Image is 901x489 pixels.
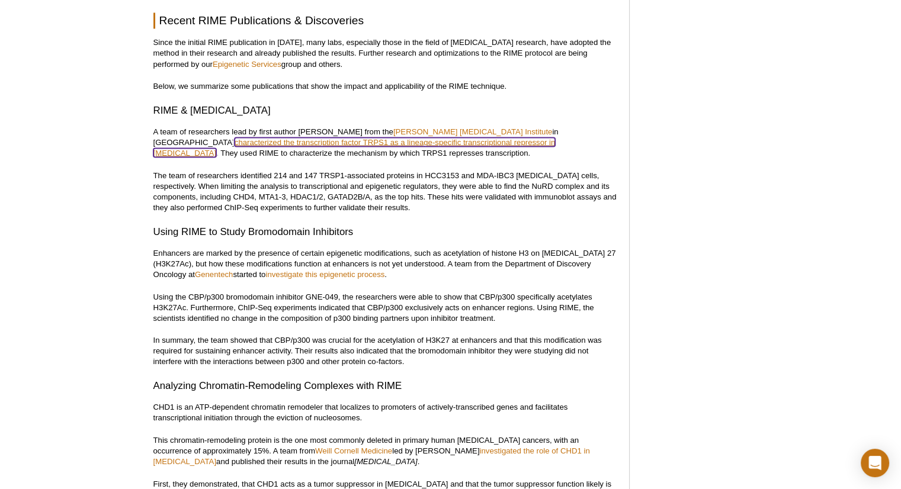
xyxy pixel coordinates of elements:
p: Using the CBP/p300 bromodomain inhibitor GNE-049, the researchers were able to show that CBP/p300... [153,291,617,323]
h3: Using RIME to Study Bromodomain Inhibitors [153,224,617,239]
a: investigate this epigenetic process [265,269,384,278]
a: Weill Cornell Medicine [315,446,392,455]
p: A team of researchers lead by first author [PERSON_NAME] from the in [GEOGRAPHIC_DATA] . They use... [153,126,617,158]
p: Enhancers are marked by the presence of certain epigenetic modifications, such as acetylation of ... [153,247,617,279]
em: [MEDICAL_DATA] [354,456,418,465]
p: Below, we summarize some publications that show the impact and applicability of the RIME technique. [153,81,617,91]
p: In summary, the team showed that CBP/p300 was crucial for the acetylation of H3K27 at enhancers a... [153,334,617,366]
p: The team of researchers identified 214 and 147 TRSP1-associated proteins in HCC3153 and MDA-IBC3 ... [153,170,617,213]
a: [PERSON_NAME] [MEDICAL_DATA] Institute [393,127,552,136]
h2: Recent RIME Publications & Discoveries [153,12,617,28]
a: characterized the transcription factor TRPS1 as a lineage-specific transcriptional repressor in [... [153,137,556,157]
div: Open Intercom Messenger [861,449,889,477]
h3: Analyzing Chromatin-Remodeling Complexes with RIME [153,378,617,393]
p: Since the initial RIME publication in [DATE], many labs, especially those in the field of [MEDICA... [153,37,617,69]
h3: RIME & [MEDICAL_DATA] [153,103,617,117]
p: This chromatin-remodeling protein is the one most commonly deleted in primary human [MEDICAL_DATA... [153,435,617,467]
a: Genentech [195,269,233,278]
p: CHD1 is an ATP-dependent chromatin remodeler that localizes to promoters of actively-transcribed ... [153,401,617,423]
a: Epigenetic Services [213,59,281,68]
